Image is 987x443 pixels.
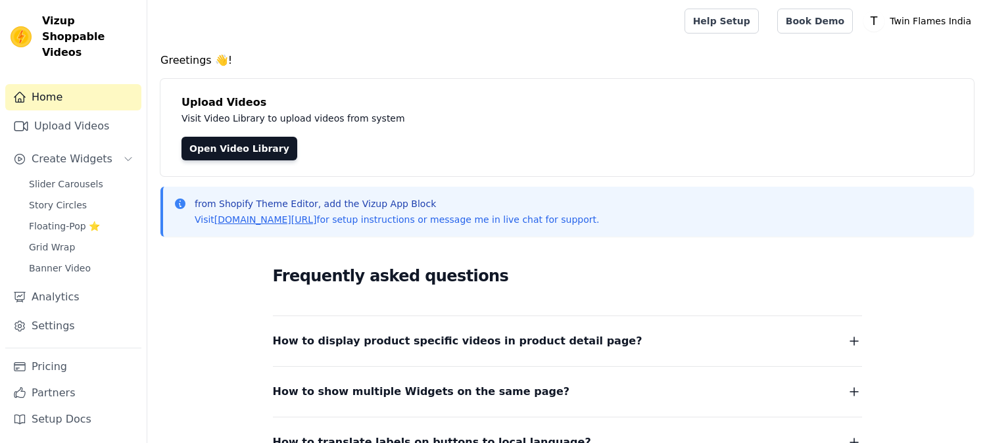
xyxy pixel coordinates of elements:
span: Slider Carousels [29,177,103,191]
a: Help Setup [685,9,759,34]
button: Create Widgets [5,146,141,172]
span: Story Circles [29,198,87,212]
p: Visit for setup instructions or message me in live chat for support. [195,213,599,226]
button: How to display product specific videos in product detail page? [273,332,862,350]
button: T Twin Flames India [863,9,976,33]
a: Pricing [5,354,141,380]
a: Story Circles [21,196,141,214]
p: from Shopify Theme Editor, add the Vizup App Block [195,197,599,210]
span: Banner Video [29,262,91,275]
span: Vizup Shoppable Videos [42,13,136,60]
a: Home [5,84,141,110]
span: Create Widgets [32,151,112,167]
h4: Upload Videos [181,95,953,110]
a: Open Video Library [181,137,297,160]
a: Banner Video [21,259,141,277]
img: Vizup [11,26,32,47]
a: Grid Wrap [21,238,141,256]
a: Analytics [5,284,141,310]
span: Grid Wrap [29,241,75,254]
a: Setup Docs [5,406,141,432]
p: Visit Video Library to upload videos from system [181,110,771,126]
span: Floating-Pop ⭐ [29,220,100,233]
a: Book Demo [777,9,853,34]
h2: Frequently asked questions [273,263,862,289]
a: [DOMAIN_NAME][URL] [214,214,317,225]
span: How to show multiple Widgets on the same page? [273,383,570,401]
text: T [870,14,878,28]
a: Partners [5,380,141,406]
a: Settings [5,313,141,339]
p: Twin Flames India [884,9,976,33]
a: Slider Carousels [21,175,141,193]
h4: Greetings 👋! [160,53,974,68]
span: How to display product specific videos in product detail page? [273,332,642,350]
button: How to show multiple Widgets on the same page? [273,383,862,401]
a: Upload Videos [5,113,141,139]
a: Floating-Pop ⭐ [21,217,141,235]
